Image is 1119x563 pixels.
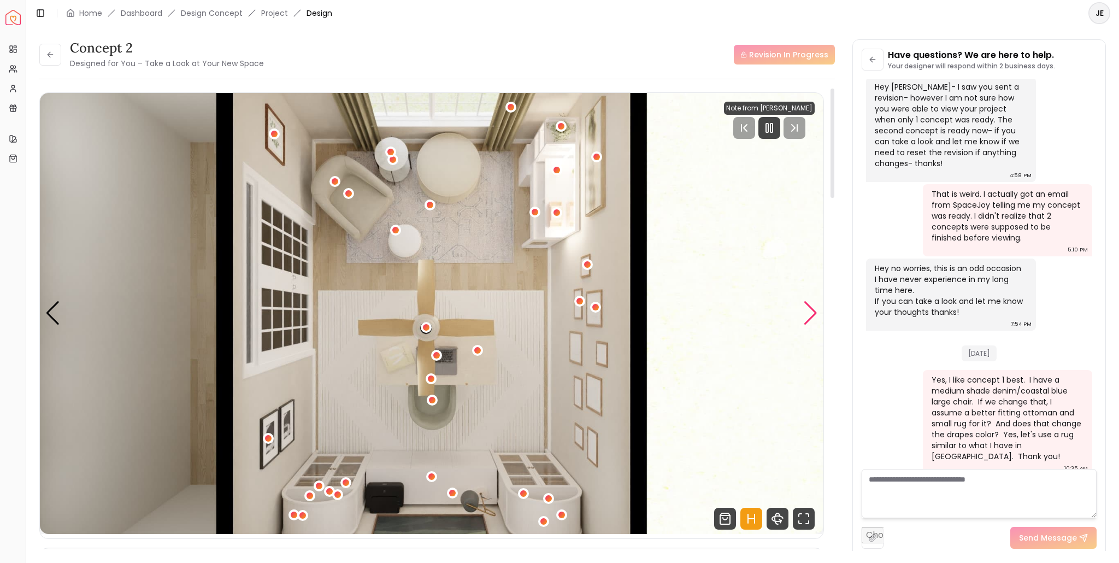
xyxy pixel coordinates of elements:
[888,49,1055,62] p: Have questions? We are here to help.
[875,81,1025,169] div: Hey [PERSON_NAME]- I saw you sent a revision- however I am not sure how you were able to view you...
[740,508,762,530] svg: Hotspots Toggle
[803,301,818,325] div: Next slide
[714,508,736,530] svg: Shop Products from this design
[40,93,823,534] div: Carousel
[875,263,1025,318] div: Hey no worries, this is an odd occasion I have never experience in my long time here. If you can ...
[932,374,1082,462] div: Yes, I like concept 1 best. I have a medium shade denim/coastal blue large chair. If we change th...
[1088,2,1110,24] button: JE
[888,62,1055,71] p: Your designer will respond within 2 business days.
[1011,319,1032,330] div: 7:54 PM
[793,508,815,530] svg: Fullscreen
[5,10,21,25] a: Spacejoy
[932,189,1082,243] div: That is weird. I actually got an email from SpaceJoy telling me my concept was ready. I didn't re...
[181,8,243,19] li: Design Concept
[40,93,823,534] div: 3 / 5
[1010,170,1032,181] div: 4:58 PM
[1064,463,1088,474] div: 10:35 AM
[121,8,162,19] a: Dashboard
[307,8,332,19] span: Design
[79,8,102,19] a: Home
[962,345,997,361] span: [DATE]
[724,102,815,115] div: Note from [PERSON_NAME]
[763,121,776,134] svg: Pause
[40,93,823,534] img: Design Render 5
[1068,244,1088,255] div: 5:10 PM
[767,508,788,530] svg: 360 View
[45,301,60,325] div: Previous slide
[5,10,21,25] img: Spacejoy Logo
[70,39,264,57] h3: concept 2
[70,58,264,69] small: Designed for You – Take a Look at Your New Space
[261,8,288,19] a: Project
[66,8,332,19] nav: breadcrumb
[1089,3,1109,23] span: JE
